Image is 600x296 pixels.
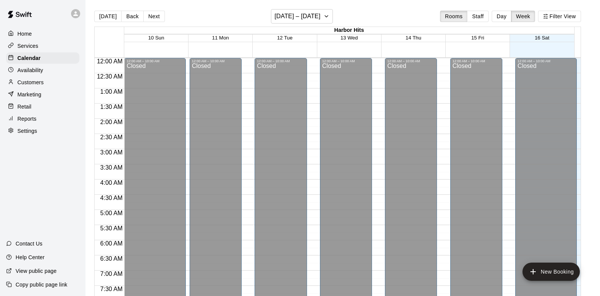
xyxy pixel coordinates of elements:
[212,35,229,41] button: 11 Mon
[271,9,333,24] button: [DATE] – [DATE]
[94,11,122,22] button: [DATE]
[98,255,125,262] span: 6:30 AM
[277,35,293,41] button: 12 Tue
[98,286,125,292] span: 7:30 AM
[95,58,125,65] span: 12:00 AM
[387,59,435,63] div: 12:00 AM – 10:00 AM
[518,59,574,63] div: 12:00 AM – 10:00 AM
[98,164,125,171] span: 3:30 AM
[127,59,183,63] div: 12:00 AM – 10:00 AM
[17,115,36,123] p: Reports
[124,27,574,34] div: Harbor Hits
[16,281,67,288] p: Copy public page link
[6,52,79,64] a: Calendar
[6,113,79,124] a: Reports
[6,77,79,88] a: Customers
[6,40,79,52] a: Services
[322,59,370,63] div: 12:00 AM – 10:00 AM
[453,59,500,63] div: 12:00 AM – 10:00 AM
[405,35,421,41] button: 14 Thu
[143,11,165,22] button: Next
[538,11,581,22] button: Filter View
[17,127,37,135] p: Settings
[6,28,79,39] a: Home
[17,30,32,38] p: Home
[98,225,125,231] span: 5:30 AM
[192,59,239,63] div: 12:00 AM – 10:00 AM
[6,89,79,100] a: Marketing
[98,210,125,216] span: 5:00 AM
[535,35,549,41] button: 16 Sat
[98,240,125,247] span: 6:00 AM
[16,240,43,247] p: Contact Us
[17,54,41,62] p: Calendar
[98,149,125,156] span: 3:00 AM
[95,73,125,80] span: 12:30 AM
[17,91,41,98] p: Marketing
[98,271,125,277] span: 7:00 AM
[6,125,79,137] a: Settings
[148,35,164,41] button: 10 Sun
[467,11,489,22] button: Staff
[98,88,125,95] span: 1:00 AM
[274,11,320,22] h6: [DATE] – [DATE]
[522,263,580,281] button: add
[98,104,125,110] span: 1:30 AM
[98,134,125,140] span: 2:30 AM
[121,11,144,22] button: Back
[98,119,125,125] span: 2:00 AM
[511,11,535,22] button: Week
[98,195,125,201] span: 4:30 AM
[98,179,125,186] span: 4:00 AM
[16,267,57,275] p: View public page
[17,42,38,50] p: Services
[6,101,79,112] a: Retail
[492,11,511,22] button: Day
[340,35,358,41] button: 13 Wed
[440,11,467,22] button: Rooms
[471,35,484,41] button: 15 Fri
[16,253,44,261] p: Help Center
[257,59,304,63] div: 12:00 AM – 10:00 AM
[17,79,44,86] p: Customers
[17,103,32,110] p: Retail
[6,65,79,76] a: Availability
[17,66,43,74] p: Availability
